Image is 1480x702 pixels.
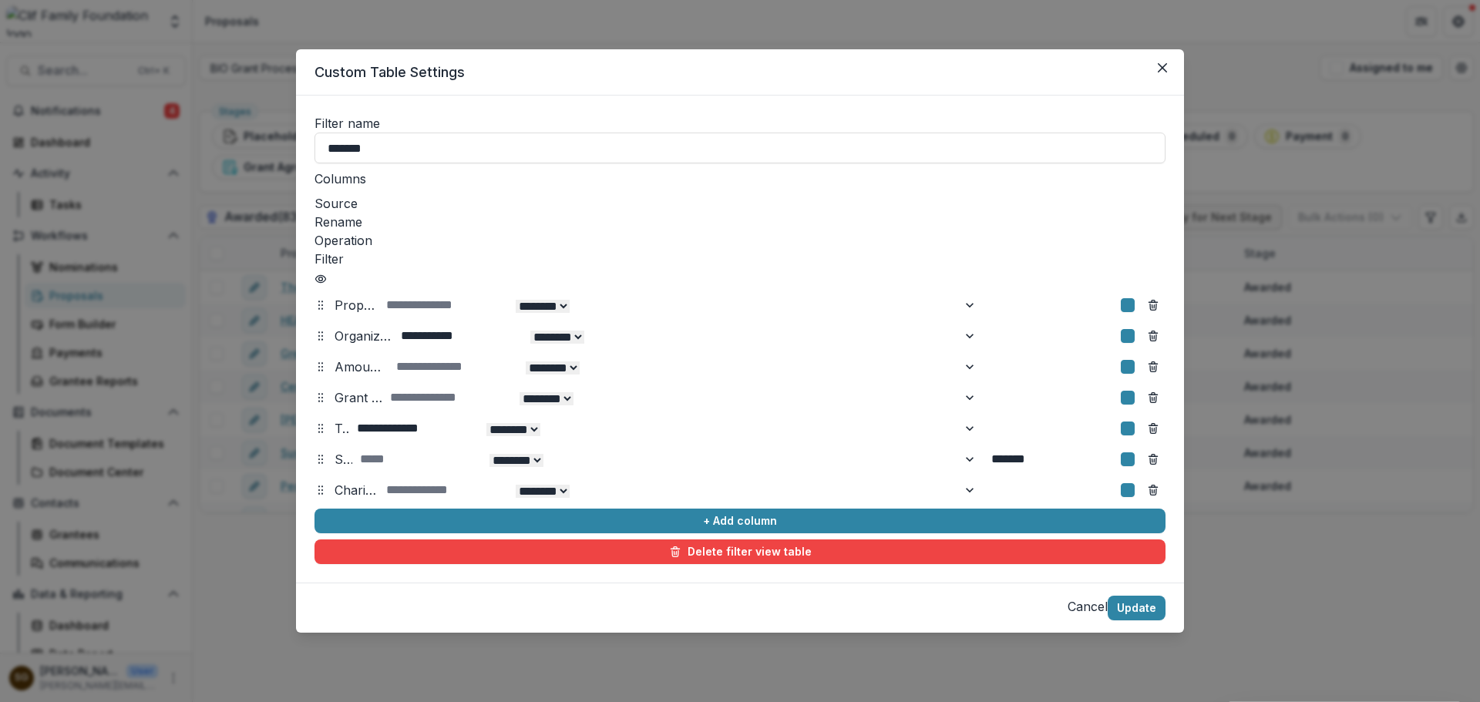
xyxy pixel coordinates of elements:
[1141,385,1165,410] button: Remove column
[296,49,1184,96] header: Custom Table Settings
[314,539,1165,564] button: Delete filter view table
[1068,597,1108,616] button: Cancel
[1141,416,1165,441] button: Remove column
[314,231,1165,250] p: Operation
[1108,596,1165,620] button: Update
[1141,354,1165,379] button: Remove column
[314,116,380,131] label: Filter name
[314,509,1165,533] button: + Add column
[1141,324,1165,348] button: Remove column
[314,250,1165,268] p: Filter
[1141,447,1165,472] button: Remove column
[1141,478,1165,502] button: Remove column
[1141,293,1165,317] button: Remove column
[1150,55,1175,80] button: Close
[314,170,366,188] h2: Columns
[314,194,1165,213] p: Source
[314,213,1165,231] p: Rename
